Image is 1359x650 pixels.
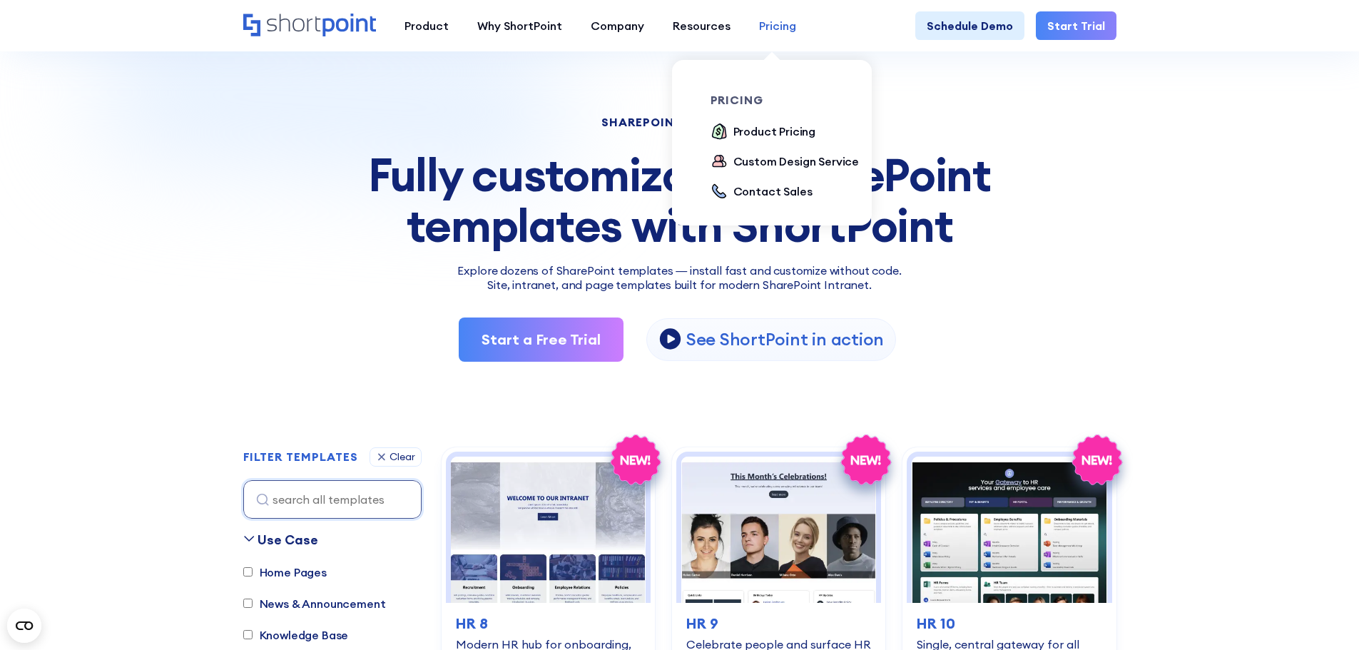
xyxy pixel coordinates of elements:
div: Why ShortPoint [477,17,562,34]
img: HR 10 – HR Intranet Page: Single, central gateway for all essential employee resources. [912,457,1106,603]
a: Contact Sales [711,183,813,201]
a: Home [243,14,376,38]
p: Explore dozens of SharePoint templates — install fast and customize without code. [243,262,1116,279]
div: Pricing [759,17,796,34]
label: News & Announcement [243,595,386,612]
a: open lightbox [646,318,896,361]
a: Start a Free Trial [459,318,623,362]
a: Custom Design Service [711,153,860,171]
a: Company [576,11,658,40]
iframe: Chat Widget [1288,582,1359,650]
input: News & Announcement [243,599,253,608]
img: HR 9 – HR Template: Celebrate people and surface HR updates in one place. [681,457,876,603]
img: HR 8 – SharePoint HR Template: Modern HR hub for onboarding, policies, and updates. [451,457,646,603]
a: Product [390,11,463,40]
div: Product Pricing [733,123,816,140]
a: Product Pricing [711,123,816,141]
div: Resources [673,17,731,34]
a: Resources [658,11,745,40]
input: search all templates [243,480,422,519]
h2: Site, intranet, and page templates built for modern SharePoint Intranet. [243,279,1116,292]
div: Custom Design Service [733,153,860,170]
div: Clear [390,452,415,462]
a: Why ShortPoint [463,11,576,40]
a: Start Trial [1036,11,1116,40]
div: Contact Sales [733,183,813,200]
div: FILTER TEMPLATES [243,451,358,462]
h1: SHAREPOINT TEMPLATES [243,117,1116,127]
div: Use Case [258,530,318,549]
a: Pricing [745,11,810,40]
h3: HR 10 [917,613,1101,634]
h3: HR 9 [686,613,871,634]
h3: HR 8 [456,613,641,634]
div: Product [404,17,449,34]
input: Knowledge Base [243,630,253,639]
p: See ShortPoint in action [686,328,884,350]
label: Knowledge Base [243,626,349,644]
div: Company [591,17,644,34]
a: Schedule Demo [915,11,1024,40]
div: pricing [711,94,870,106]
button: Open CMP widget [7,609,41,643]
div: Fully customizable SharePoint templates with ShortPoint [243,150,1116,250]
label: Home Pages [243,564,327,581]
input: Home Pages [243,567,253,577]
